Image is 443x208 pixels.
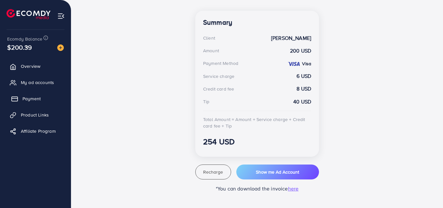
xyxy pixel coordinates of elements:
[21,128,56,134] span: Affiliate Program
[21,112,49,118] span: Product Links
[288,185,299,192] span: here
[236,165,319,179] button: Show me Ad Account
[256,169,299,175] span: Show me Ad Account
[203,18,311,27] h4: Summary
[290,47,311,55] strong: 200 USD
[195,165,231,179] button: Recharge
[5,76,66,89] a: My ad accounts
[5,125,66,138] a: Affiliate Program
[5,92,66,105] a: Payment
[203,86,234,92] div: Credit card fee
[5,108,66,121] a: Product Links
[203,35,215,41] div: Client
[203,116,311,129] div: Total Amount = Amount + Service charge + Credit card fee + Tip
[57,12,65,20] img: menu
[297,72,311,80] strong: 6 USD
[271,34,311,42] strong: [PERSON_NAME]
[203,47,219,54] div: Amount
[203,73,234,80] div: Service charge
[415,179,438,203] iframe: Chat
[22,95,41,102] span: Payment
[203,137,311,146] h3: 254 USD
[195,185,319,192] p: *You can download the invoice
[21,63,40,69] span: Overview
[7,9,50,19] img: logo
[203,98,209,105] div: Tip
[203,169,223,175] span: Recharge
[302,60,311,67] strong: Visa
[203,60,238,67] div: Payment Method
[293,98,311,105] strong: 40 USD
[6,38,33,56] span: $200.39
[5,60,66,73] a: Overview
[287,61,300,67] img: credit
[57,44,64,51] img: image
[21,79,54,86] span: My ad accounts
[7,36,42,42] span: Ecomdy Balance
[297,85,311,92] strong: 8 USD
